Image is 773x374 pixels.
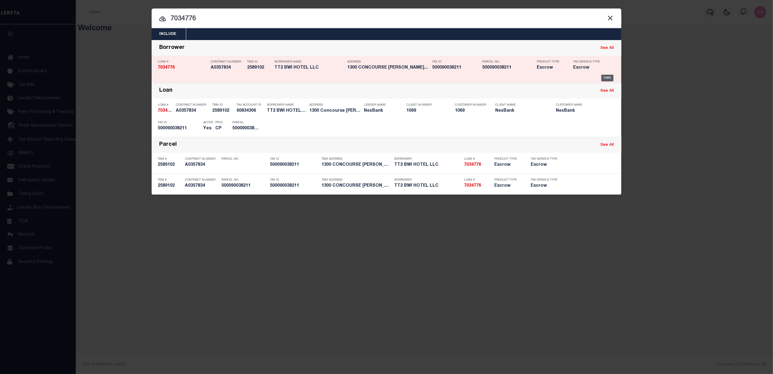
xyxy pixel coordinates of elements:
p: PPCC [215,121,223,124]
p: Tax Service Type [573,60,603,64]
h5: TT2 BWI HOTEL LLC [274,65,344,70]
h5: 7034776 [158,108,173,114]
h5: A0357834 [185,183,218,189]
p: Active [203,121,213,124]
h5: Escrow [531,183,558,189]
a: See All [600,89,614,93]
p: TBM ID [247,60,271,64]
p: Product Type [537,60,564,64]
h5: Escrow [531,162,558,168]
h5: TT2 BWI HOTEL LLC [267,108,306,114]
button: Include [152,28,184,40]
p: TBM # [158,157,182,161]
p: Tax Service Type [531,178,558,182]
h5: Escrow [537,65,564,70]
a: See All [600,143,614,147]
strong: 7034776 [158,109,175,113]
div: OMS [601,75,614,81]
p: Lender Name [364,103,397,107]
p: Client Name [495,103,547,107]
p: Product Type [494,178,522,182]
h5: 1069 [406,108,446,114]
h5: 500090038211 [482,65,534,70]
h5: 1300 Concourse Dr Linthicum Hei... [309,108,361,114]
h5: Escrow [494,162,522,168]
h5: 2589102 [247,65,271,70]
h5: 1069 [455,108,485,114]
h5: NexBank [495,108,547,114]
p: Contract Number [185,157,218,161]
h5: A0357834 [176,108,209,114]
strong: 7034776 [464,184,481,188]
h5: 500090038211 [432,65,479,70]
h5: 7034776 [464,183,491,189]
h5: Escrow [573,65,603,70]
h5: 500090038211 [221,183,267,189]
h5: 7034776 [158,65,208,70]
button: Close [606,14,614,22]
p: Parcel No [221,178,267,182]
h5: 500090038211 [270,162,318,168]
strong: 7034776 [158,66,175,70]
p: Tax ID [270,178,318,182]
p: Borrower Name [267,103,306,107]
p: Client Number [406,103,446,107]
p: Customer Name [556,103,607,107]
p: Parcel No [482,60,534,64]
h5: 1300 CONCOURSE DR LINTHICUM HEI... [347,65,429,70]
p: Parcel No [221,157,267,161]
p: Address [309,103,361,107]
p: TBM ID [212,103,234,107]
p: Product Type [494,157,522,161]
p: Loan # [464,178,491,182]
p: Parcel [232,121,260,124]
p: Contract Number [176,103,209,107]
input: Start typing... [152,14,621,24]
p: Borrower [394,157,461,161]
p: Borrower [394,178,461,182]
h5: 500090038211 [158,126,200,131]
h5: 2589102 [212,108,234,114]
p: Loan # [464,157,491,161]
h5: NexBank [556,108,607,114]
p: Contract Number [211,60,244,64]
h5: 2589102 [158,183,182,189]
p: Loan # [158,103,173,107]
h5: NexBank [364,108,397,114]
h5: A0357834 [185,162,218,168]
div: Loan [159,87,173,94]
p: Tax ID [432,60,479,64]
h5: 500090038211 [270,183,318,189]
p: Contract Number [185,178,218,182]
p: Borrower Name [274,60,344,64]
h5: Escrow [494,183,522,189]
h5: A0357834 [211,65,244,70]
h5: TT2 BWI HOTEL LLC [394,162,461,168]
h5: 500090038211 [232,126,260,131]
h5: 2589102 [158,162,182,168]
p: TBM Address [321,157,391,161]
p: Tax Service Type [531,157,558,161]
a: See All [600,46,614,50]
h5: CP [215,126,223,131]
div: Borrower [159,45,185,52]
p: TBM # [158,178,182,182]
h5: TT2 BWI HOTEL LLC [394,183,461,189]
h5: 60834306 [237,108,264,114]
p: Address [347,60,429,64]
p: Loan # [158,60,208,64]
strong: 7034776 [464,163,481,167]
h5: 1300 CONCOURSE DR LINTHICUM HEI... [321,183,391,189]
p: Tax Account ID [237,103,264,107]
h5: 7034776 [464,162,491,168]
h5: Yes [203,126,212,131]
h5: 1300 CONCOURSE DR LINTHICUM HEI... [321,162,391,168]
p: Tax ID [158,121,200,124]
p: Customer Number [455,103,486,107]
div: Parcel [159,141,177,148]
p: Tax ID [270,157,318,161]
p: TBM Address [321,178,391,182]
